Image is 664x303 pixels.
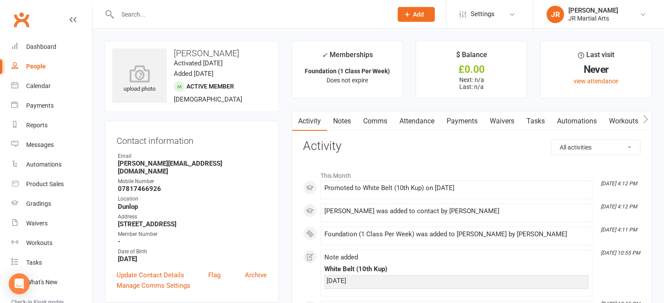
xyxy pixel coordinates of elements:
[484,111,520,131] a: Waivers
[112,48,271,58] h3: [PERSON_NAME]
[115,8,386,20] input: Search...
[118,255,267,263] strong: [DATE]
[440,111,484,131] a: Payments
[11,96,92,116] a: Payments
[26,279,58,286] div: What's New
[11,37,92,57] a: Dashboard
[118,203,267,211] strong: Dunlop
[324,254,588,261] div: Note added
[245,270,267,280] a: Archive
[322,51,327,59] i: ✓
[208,270,220,280] a: Flag
[471,4,495,24] span: Settings
[26,43,56,50] div: Dashboard
[424,76,519,90] p: Next: n/a Last: n/a
[118,213,267,221] div: Address
[322,49,373,65] div: Memberships
[603,111,644,131] a: Workouts
[547,6,564,23] div: JR
[10,9,32,31] a: Clubworx
[11,194,92,214] a: Gradings
[26,102,54,109] div: Payments
[11,135,92,155] a: Messages
[118,160,267,175] strong: [PERSON_NAME][EMAIL_ADDRESS][DOMAIN_NAME]
[186,83,234,90] span: Active member
[118,220,267,228] strong: [STREET_ADDRESS]
[357,111,393,131] a: Comms
[324,184,588,192] div: Promoted to White Belt (10th Kup) on [DATE]
[118,238,267,245] strong: -
[118,248,267,256] div: Date of Birth
[11,174,92,194] a: Product Sales
[118,230,267,238] div: Member Number
[26,259,42,266] div: Tasks
[551,111,603,131] a: Automations
[601,180,637,187] i: [DATE] 4:12 PM
[456,49,487,65] div: $ Balance
[117,133,267,146] h3: Contact information
[327,111,357,131] a: Notes
[11,116,92,135] a: Reports
[424,65,519,74] div: £0.00
[118,152,267,160] div: Email
[118,195,267,203] div: Location
[578,49,614,65] div: Last visit
[305,68,390,75] strong: Foundation (1 Class Per Week)
[26,82,51,89] div: Calendar
[118,177,267,186] div: Mobile Number
[26,200,51,207] div: Gradings
[11,214,92,233] a: Waivers
[601,204,637,210] i: [DATE] 4:12 PM
[574,78,618,85] a: view attendance
[303,140,640,153] h3: Activity
[548,65,643,74] div: Never
[26,180,64,187] div: Product Sales
[26,141,54,148] div: Messages
[118,185,267,193] strong: 07817466926
[26,239,52,246] div: Workouts
[26,220,48,227] div: Waivers
[26,122,48,129] div: Reports
[174,70,213,78] time: Added [DATE]
[26,161,62,168] div: Automations
[601,250,640,256] i: [DATE] 10:55 PM
[568,14,618,22] div: JR Martial Arts
[11,233,92,253] a: Workouts
[9,273,30,294] div: Open Intercom Messenger
[26,63,46,70] div: People
[324,266,588,273] div: White Belt (10th Kup)
[327,77,368,84] span: Does not expire
[601,227,637,233] i: [DATE] 4:11 PM
[393,111,440,131] a: Attendance
[11,57,92,76] a: People
[11,76,92,96] a: Calendar
[413,11,424,18] span: Add
[324,208,588,215] div: [PERSON_NAME] was added to contact by [PERSON_NAME]
[11,155,92,174] a: Automations
[11,253,92,272] a: Tasks
[11,272,92,292] a: What's New
[520,111,551,131] a: Tasks
[303,167,640,180] li: This Month
[398,7,435,22] button: Add
[324,231,588,238] div: Foundation (1 Class Per Week) was added to [PERSON_NAME] by [PERSON_NAME]
[327,277,586,285] div: [DATE]
[112,65,167,94] div: upload photo
[292,111,327,131] a: Activity
[117,270,184,280] a: Update Contact Details
[174,95,242,103] span: [DEMOGRAPHIC_DATA]
[568,7,618,14] div: [PERSON_NAME]
[117,280,190,291] a: Manage Comms Settings
[174,59,223,67] time: Activated [DATE]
